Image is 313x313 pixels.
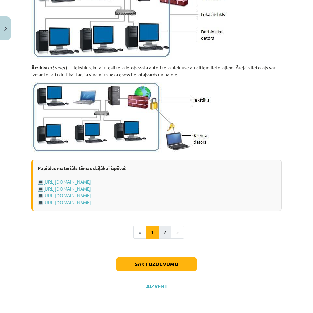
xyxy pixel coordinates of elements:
a: [URL][DOMAIN_NAME] [43,186,91,192]
a: [URL][DOMAIN_NAME] [43,199,91,205]
button: 2 [158,226,171,239]
strong: Ārtīkls [31,64,46,70]
button: 1 [146,226,159,239]
div: 💻 💻 💻 💻 [31,160,282,211]
button: » [171,226,184,239]
a: [URL][DOMAIN_NAME] [43,192,91,198]
a: [URL][DOMAIN_NAME] [43,179,91,185]
img: icon-close-lesson-0947bae3869378f0d4975bcd49f059093ad1ed9edebbc8119c70593378902aed.svg [4,27,7,31]
em: extranet [48,64,66,70]
button: Sākt uzdevumu [116,257,197,271]
button: Aizvērt [144,283,169,290]
p: ( ) — iekštīkls, kurā ir realizēta ierobežota autorizēta piekļuve arī citiem lietotājiem. Ārējais... [31,64,282,78]
nav: Page navigation example [31,226,282,239]
strong: Papildus materiāls tēmas dziļākai izpētei: [38,165,126,171]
